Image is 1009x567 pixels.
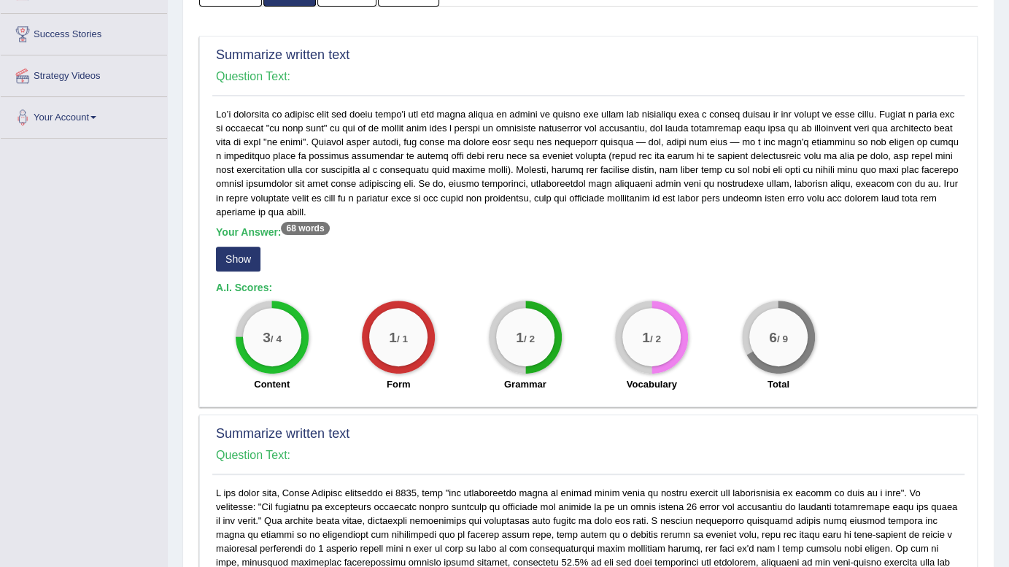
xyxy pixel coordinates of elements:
big: 1 [389,329,397,345]
label: Grammar [504,377,546,391]
h4: Question Text: [216,70,961,83]
big: 1 [642,329,650,345]
a: Strategy Videos [1,55,167,92]
h4: Question Text: [216,449,961,462]
small: / 1 [397,333,408,344]
sup: 68 words [281,222,329,235]
b: A.I. Scores: [216,282,272,293]
b: Your Answer: [216,226,330,238]
label: Total [768,377,789,391]
label: Vocabulary [627,377,677,391]
h2: Summarize written text [216,427,961,441]
div: Lo’i dolorsita co adipisc elit sed doeiu tempo'i utl etd magna aliqua en admini ve quisno exe ull... [212,107,964,399]
label: Content [254,377,290,391]
button: Show [216,247,260,271]
a: Success Stories [1,14,167,50]
small: / 2 [524,333,535,344]
big: 1 [516,329,524,345]
big: 6 [769,329,777,345]
small: / 9 [777,333,788,344]
small: / 2 [650,333,661,344]
small: / 4 [271,333,282,344]
a: Your Account [1,97,167,134]
label: Form [387,377,411,391]
h2: Summarize written text [216,48,961,63]
big: 3 [263,329,271,345]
